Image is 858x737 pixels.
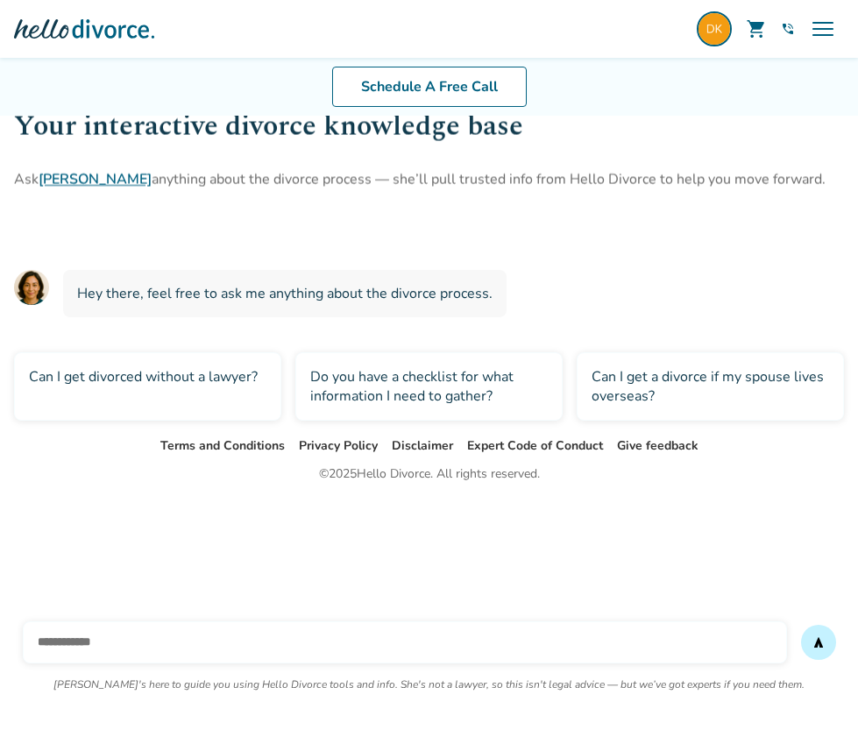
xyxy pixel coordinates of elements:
[299,437,378,454] a: Privacy Policy
[14,352,281,421] div: Can I get divorced without a lawyer?
[14,270,49,305] img: AI Assistant
[746,18,767,39] span: shopping_cart
[39,170,152,189] a: [PERSON_NAME]
[392,436,453,457] li: Disclaimer
[295,352,563,421] div: Do you have a checklist for what information I need to gather?
[781,22,795,36] a: phone_in_talk
[467,437,603,454] a: Expert Code of Conduct
[160,437,285,454] a: Terms and Conditions
[577,352,844,421] div: Can I get a divorce if my spouse lives overseas?
[77,284,493,303] span: Hey there, feel free to ask me anything about the divorce process.
[332,67,527,107] a: Schedule A Free Call
[697,11,732,46] img: dkoziupa@icloud.com
[809,15,837,43] span: menu
[617,436,698,457] li: Give feedback
[319,464,540,485] div: © 2025 Hello Divorce. All rights reserved.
